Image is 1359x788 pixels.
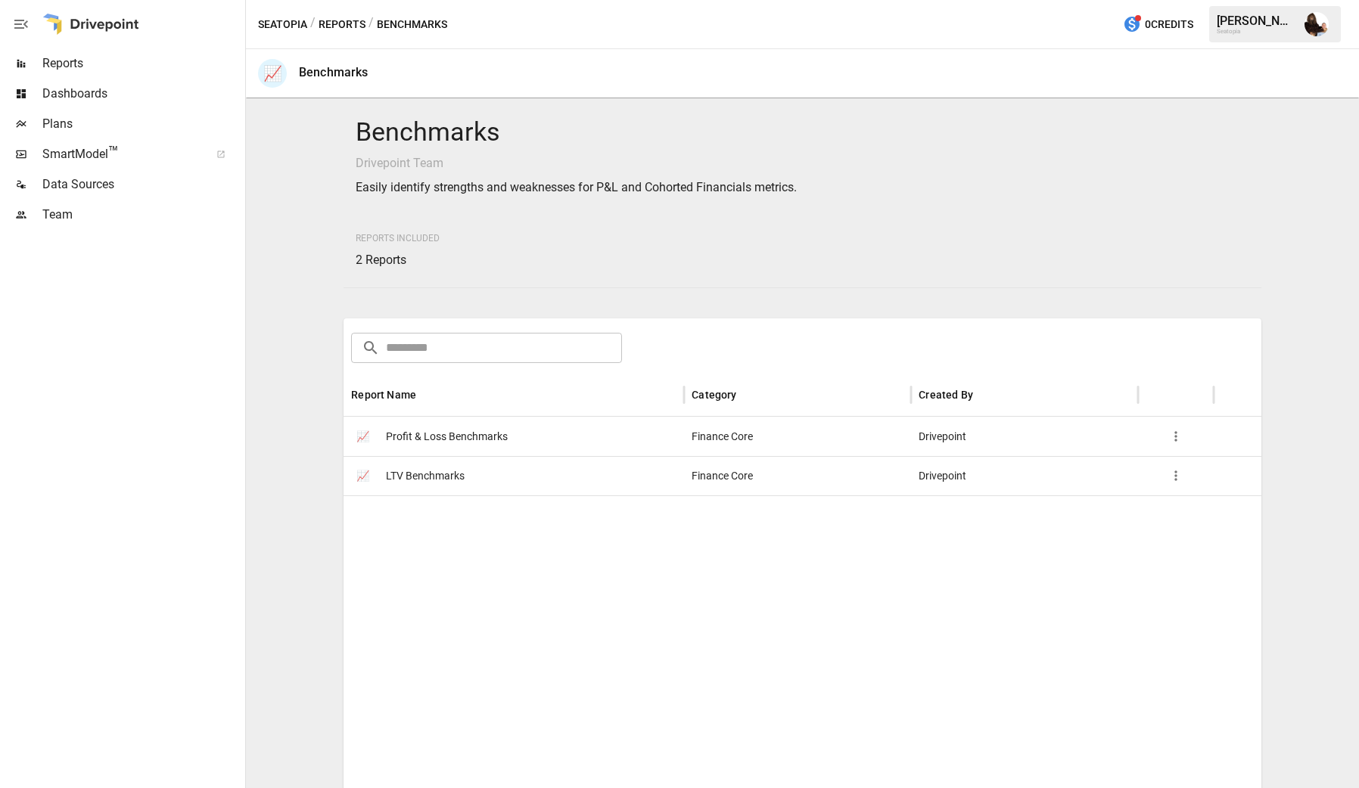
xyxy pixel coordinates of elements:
div: Finance Core [684,456,911,495]
h4: Benchmarks [356,116,1249,148]
div: Seatopia [1217,28,1295,35]
span: Data Sources [42,175,242,194]
div: / [310,15,316,34]
span: SmartModel [42,145,200,163]
div: Category [692,389,736,401]
button: Sort [418,384,439,405]
img: Ryan Dranginis [1305,12,1329,36]
div: Report Name [351,389,416,401]
span: Team [42,206,242,224]
span: LTV Benchmarks [386,457,465,495]
span: Dashboards [42,85,242,103]
div: Benchmarks [299,65,369,79]
p: 2 Reports [356,251,440,269]
p: Drivepoint Team [356,154,1249,172]
span: Reports [42,54,242,73]
span: 0 Credits [1145,15,1193,34]
button: Sort [739,384,760,405]
div: Drivepoint [911,417,1138,456]
span: Plans [42,115,242,133]
button: 0Credits [1117,11,1199,39]
span: Reports Included [356,233,440,244]
button: Ryan Dranginis [1295,3,1338,45]
p: Easily identify strengths and weaknesses for P&L and Cohorted Financials metrics. [356,178,1249,197]
div: / [369,15,374,34]
button: Reports [319,15,365,34]
span: 📈 [351,425,374,448]
span: Profit & Loss Benchmarks [386,417,508,456]
div: [PERSON_NAME] [1217,14,1295,28]
div: Finance Core [684,417,911,456]
button: Seatopia [258,15,307,34]
div: 📈 [258,59,287,88]
div: Created By [919,389,973,401]
div: Drivepoint [911,456,1138,495]
span: ™ [108,143,119,162]
span: 📈 [351,464,374,487]
button: Sort [975,384,996,405]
